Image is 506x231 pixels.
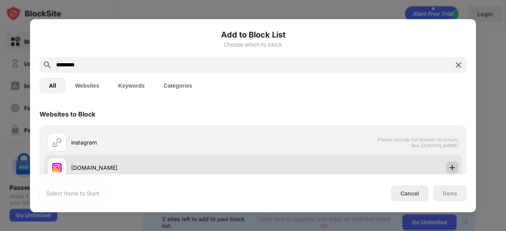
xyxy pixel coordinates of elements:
[46,189,99,197] div: Select Items to Start
[400,190,419,197] div: Cancel
[71,163,253,172] div: [DOMAIN_NAME]
[377,136,459,148] span: Please include full domain structure, like [DOMAIN_NAME]
[52,137,62,147] img: url.svg
[71,138,253,146] div: instagram
[43,60,52,69] img: search.svg
[40,110,95,118] div: Websites to Block
[154,77,202,93] button: Categories
[443,190,457,196] div: Done
[40,41,466,47] div: Choose which to block
[109,77,154,93] button: Keywords
[66,77,109,93] button: Websites
[40,28,466,40] h6: Add to Block List
[454,60,463,69] img: search-close
[40,77,66,93] button: All
[52,163,62,172] img: favicons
